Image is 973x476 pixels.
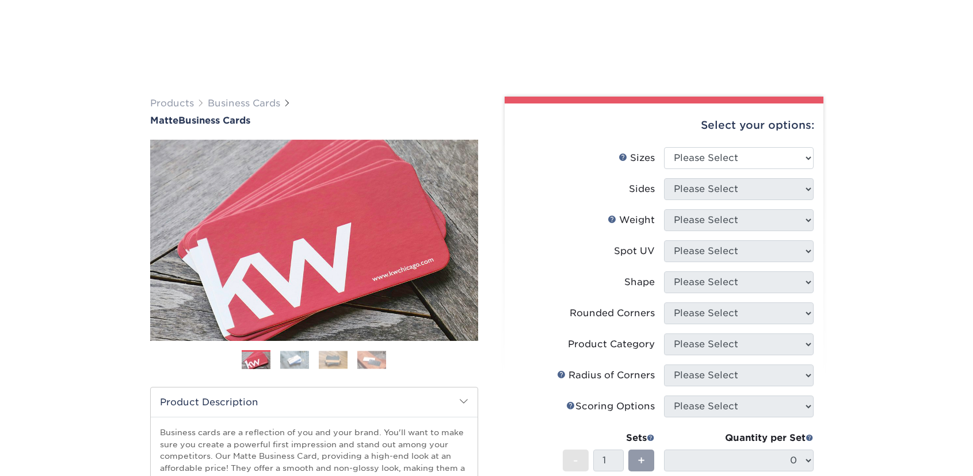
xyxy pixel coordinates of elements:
div: Product Category [568,337,655,351]
div: Rounded Corners [570,306,655,320]
span: - [573,452,578,469]
img: Matte 01 [150,76,478,404]
a: Business Cards [208,98,280,109]
div: Scoring Options [566,400,655,413]
div: Sets [563,431,655,445]
div: Sizes [619,151,655,165]
div: Quantity per Set [664,431,814,445]
div: Sides [629,182,655,196]
span: + [638,452,645,469]
span: Matte [150,115,178,126]
h2: Product Description [151,387,478,417]
div: Spot UV [614,244,655,258]
div: Select your options: [514,103,814,147]
img: Business Cards 01 [242,346,270,375]
img: Business Cards 02 [280,351,309,368]
div: Weight [608,213,655,227]
div: Shape [624,275,655,289]
a: MatteBusiness Cards [150,115,478,126]
img: Business Cards 03 [319,351,348,368]
img: Business Cards 04 [357,351,386,368]
h1: Business Cards [150,115,478,126]
div: Radius of Corners [557,368,655,382]
a: Products [150,98,194,109]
